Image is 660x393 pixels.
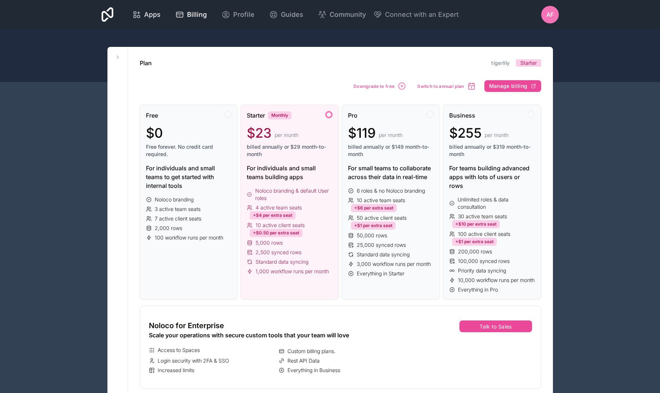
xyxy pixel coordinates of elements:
[155,205,201,213] span: 3 active team seats
[126,7,166,23] a: Apps
[256,222,305,229] span: 10 active client seats
[233,10,254,20] span: Profile
[149,331,406,340] div: Scale your operations with secure custom tools that your team will love
[458,257,510,265] span: 100,000 synced rows
[357,232,387,239] span: 50,000 rows
[146,143,232,158] span: Free forever. No credit card required.
[449,164,535,190] div: For teams building advanced apps with lots of users or rows
[330,10,366,20] span: Community
[357,260,431,268] span: 3,000 workflow runs per month
[348,143,434,158] span: billed annually or $149 month-to-month
[458,213,507,220] span: 30 active team seats
[247,111,265,120] span: Starter
[357,197,405,204] span: 10 active team seats
[417,84,464,89] span: Switch to annual plan
[287,348,335,355] span: Custom billing plans.
[348,126,376,140] span: $119
[379,131,403,139] span: per month
[357,187,425,194] span: 6 roles & no Noloco branding
[158,367,194,374] span: Increased limits
[489,83,528,89] span: Manage billing
[287,357,320,364] span: Rest API Data
[146,164,232,190] div: For individuals and small teams to get started with internal tools
[449,143,535,158] span: billed annually or $319 month-to-month
[155,234,223,241] span: 100 workflow runs per month
[351,204,397,212] div: +$6 per extra seat
[452,238,497,246] div: +$1 per extra seat
[149,320,224,331] span: Noloco for Enterprise
[263,7,309,23] a: Guides
[449,111,475,120] span: Business
[250,229,302,237] div: +$0.50 per extra seat
[458,277,535,284] span: 10,000 workflow runs per month
[155,225,182,232] span: 2,000 rows
[357,214,407,222] span: 50 active client seats
[459,320,532,332] button: Talk to Sales
[485,131,509,139] span: per month
[146,111,158,120] span: Free
[415,79,478,93] button: Switch to annual plan
[158,357,229,364] span: Login security with 2FA & SSO
[155,215,201,222] span: 7 active client seats
[287,367,340,374] span: Everything in Business
[275,131,298,139] span: per month
[491,60,510,66] a: tigerlily
[140,59,152,67] h1: Plan
[255,187,333,202] span: Noloco branding & default User roles
[348,164,434,181] div: For small teams to collaborate across their data in real-time
[169,7,213,23] a: Billing
[458,230,510,238] span: 100 active client seats
[247,143,333,158] span: billed annually or $29 month-to-month
[146,126,163,140] span: $0
[357,241,406,249] span: 25,000 synced rows
[357,251,410,258] span: Standard data syncing
[520,59,537,67] span: Starter
[348,111,357,120] span: Pro
[357,270,404,277] span: Everything in Starter
[256,204,302,211] span: 4 active team seats
[312,7,372,23] a: Community
[353,84,395,89] span: Downgrade to free
[155,196,194,203] span: Noloco branding
[351,222,396,230] div: +$1 per extra seat
[268,111,291,119] div: Monthly
[452,220,500,228] div: +$10 per extra seat
[216,7,260,23] a: Profile
[256,239,283,246] span: 5,000 rows
[144,10,161,20] span: Apps
[256,258,308,266] span: Standard data syncing
[458,196,535,211] span: Unlimited roles & data consultation
[250,211,296,219] div: +$4 per extra seat
[546,10,554,19] span: AF
[351,79,409,93] button: Downgrade to free
[256,249,301,256] span: 2,500 synced rows
[385,10,459,20] span: Connect with an Expert
[281,10,303,20] span: Guides
[449,126,482,140] span: $255
[484,80,541,92] button: Manage billing
[458,286,498,293] span: Everything in Pro
[458,248,492,255] span: 200,000 rows
[187,10,207,20] span: Billing
[256,268,329,275] span: 1,000 workflow runs per month
[373,10,459,20] button: Connect with an Expert
[247,126,272,140] span: $23
[458,267,506,274] span: Priority data syncing
[158,346,200,354] span: Access to Spaces
[247,164,333,181] div: For individuals and small teams building apps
